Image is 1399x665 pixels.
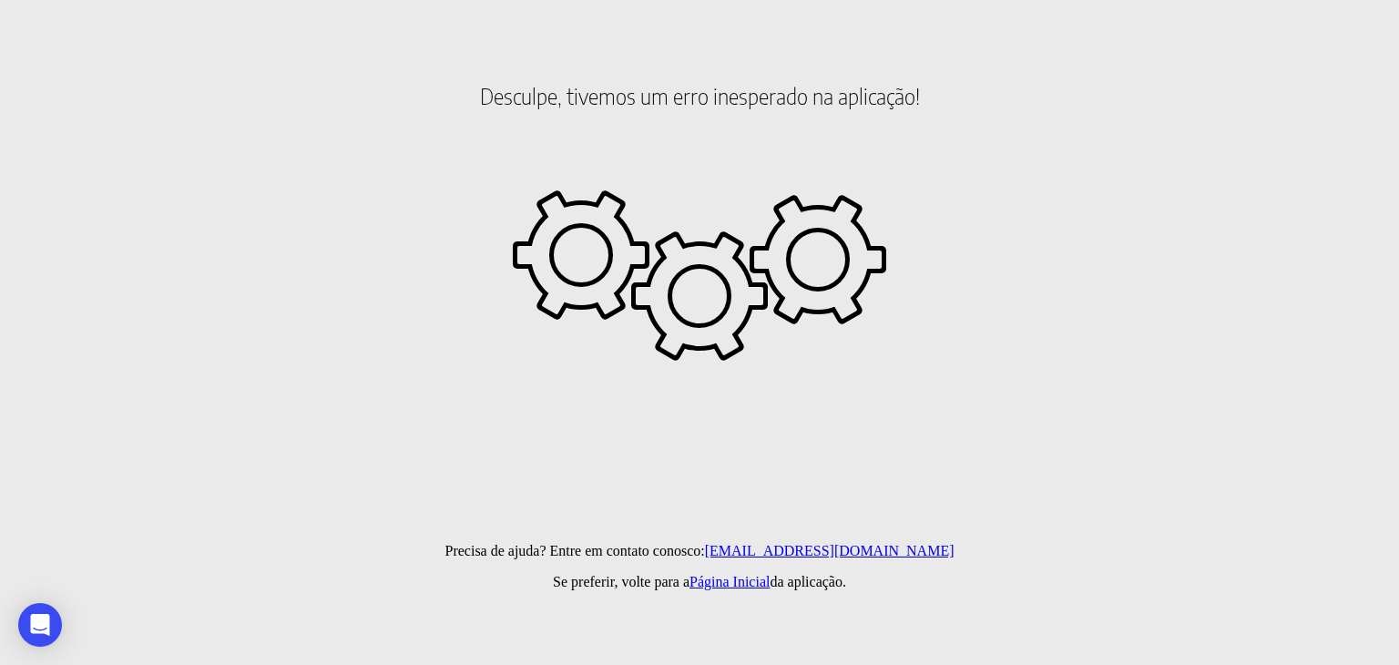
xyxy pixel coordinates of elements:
[689,574,770,589] a: Página Inicial
[705,543,955,558] a: [EMAIL_ADDRESS][DOMAIN_NAME]
[18,603,62,647] div: Open Intercom Messenger
[7,543,1392,559] p: Precisa de ajuda? Entre em contato conosco:
[7,18,1392,173] h2: Desculpe, tivemos um erro inesperado na aplicação!
[7,574,1392,590] p: Se preferir, volte para a da aplicação.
